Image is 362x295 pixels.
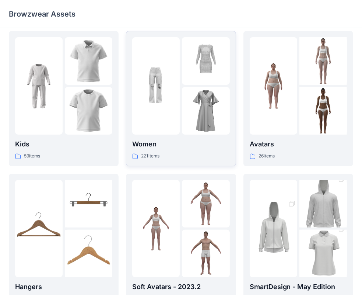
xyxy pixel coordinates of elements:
[141,152,159,160] p: 221 items
[132,282,229,292] p: Soft Avatars - 2023.2
[24,152,40,160] p: 59 items
[132,62,180,110] img: folder 1
[15,62,63,110] img: folder 1
[259,152,275,160] p: 26 items
[250,282,347,292] p: SmartDesign - May Edition
[182,87,229,135] img: folder 3
[299,168,347,240] img: folder 2
[132,139,229,149] p: Women
[299,218,347,289] img: folder 3
[182,180,229,228] img: folder 2
[182,230,229,277] img: folder 3
[65,230,112,277] img: folder 3
[250,193,297,264] img: folder 1
[299,87,347,135] img: folder 3
[65,37,112,85] img: folder 2
[299,37,347,85] img: folder 2
[15,282,112,292] p: Hangers
[126,31,236,166] a: folder 1folder 2folder 3Women221items
[65,87,112,135] img: folder 3
[250,62,297,110] img: folder 1
[15,205,63,252] img: folder 1
[9,9,75,19] p: Browzwear Assets
[243,31,353,166] a: folder 1folder 2folder 3Avatars26items
[132,205,180,252] img: folder 1
[15,139,112,149] p: Kids
[9,31,119,166] a: folder 1folder 2folder 3Kids59items
[250,139,347,149] p: Avatars
[182,37,229,85] img: folder 2
[65,180,112,228] img: folder 2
